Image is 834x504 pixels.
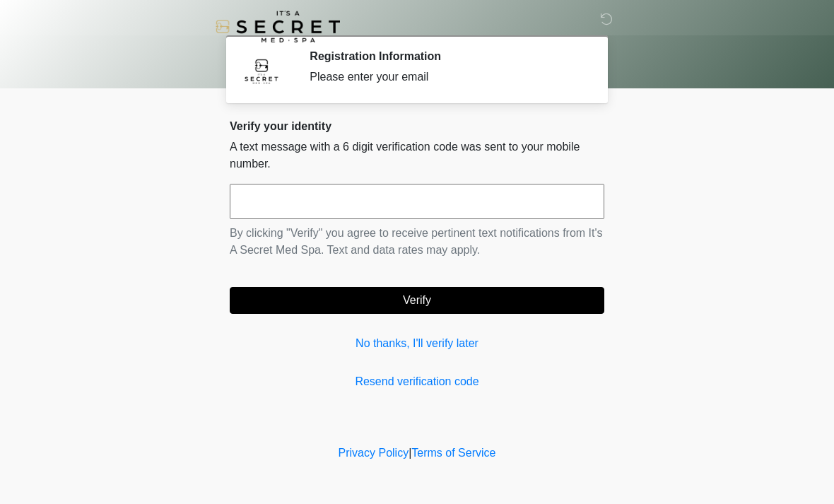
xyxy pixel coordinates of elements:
[411,447,495,459] a: Terms of Service
[230,335,604,352] a: No thanks, I'll verify later
[310,69,583,86] div: Please enter your email
[230,373,604,390] a: Resend verification code
[339,447,409,459] a: Privacy Policy
[230,119,604,133] h2: Verify your identity
[409,447,411,459] a: |
[230,287,604,314] button: Verify
[310,49,583,63] h2: Registration Information
[230,225,604,259] p: By clicking "Verify" you agree to receive pertinent text notifications from It's A Secret Med Spa...
[230,139,604,172] p: A text message with a 6 digit verification code was sent to your mobile number.
[216,11,340,42] img: It's A Secret Med Spa Logo
[240,49,283,92] img: Agent Avatar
